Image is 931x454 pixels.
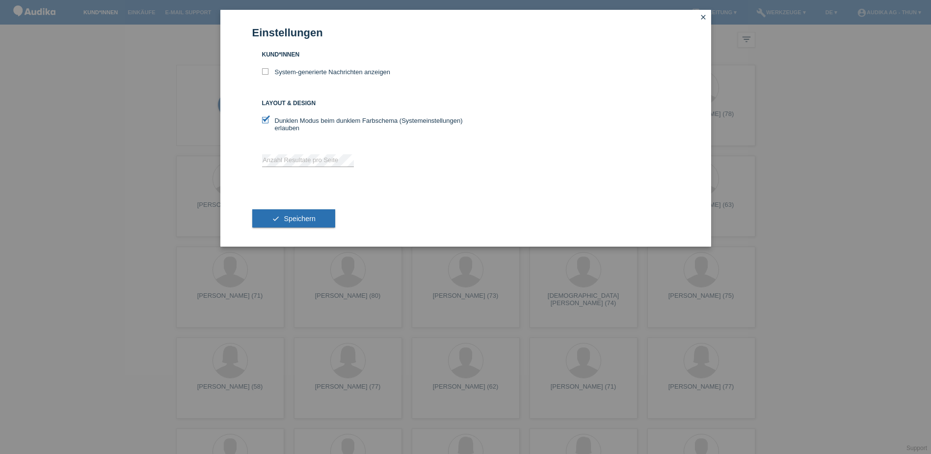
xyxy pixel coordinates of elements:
[252,27,679,39] h1: Einstellungen
[262,68,391,76] label: System-generierte Nachrichten anzeigen
[262,51,466,58] h3: Kund*innen
[697,12,710,24] a: close
[699,13,707,21] i: close
[272,215,280,223] i: check
[252,209,335,228] button: check Speichern
[262,117,466,132] label: Dunklen Modus beim dunklem Farbschema (Systemeinstellungen) erlauben
[284,215,315,223] span: Speichern
[262,100,466,107] h3: Layout & Design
